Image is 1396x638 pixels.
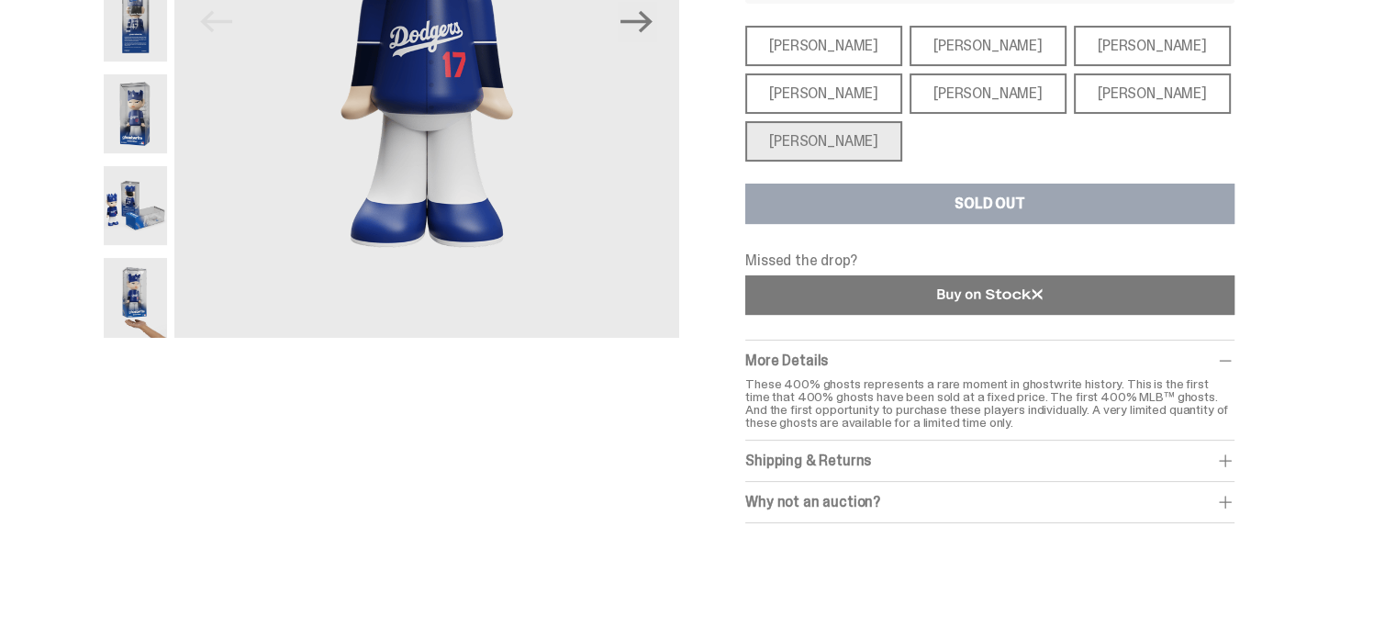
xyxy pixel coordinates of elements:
[955,196,1025,211] div: SOLD OUT
[745,351,828,370] span: More Details
[910,26,1067,66] div: [PERSON_NAME]
[745,121,902,162] div: [PERSON_NAME]
[745,493,1234,511] div: Why not an auction?
[745,452,1234,470] div: Shipping & Returns
[1074,26,1231,66] div: [PERSON_NAME]
[910,73,1067,114] div: [PERSON_NAME]
[745,184,1234,224] button: SOLD OUT
[104,74,167,153] img: 05-ghostwrite-mlb-game-face-hero-ohtani-03.png
[745,377,1234,429] p: These 400% ghosts represents a rare moment in ghostwrite history. This is the first time that 400...
[617,2,657,42] button: Next
[745,253,1234,268] p: Missed the drop?
[745,73,902,114] div: [PERSON_NAME]
[745,26,902,66] div: [PERSON_NAME]
[1074,73,1231,114] div: [PERSON_NAME]
[104,166,167,245] img: 06-ghostwrite-mlb-game-face-hero-ohtani-04.png
[104,258,167,337] img: MLB400ScaleImage.2409-ezgif.com-optipng.png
